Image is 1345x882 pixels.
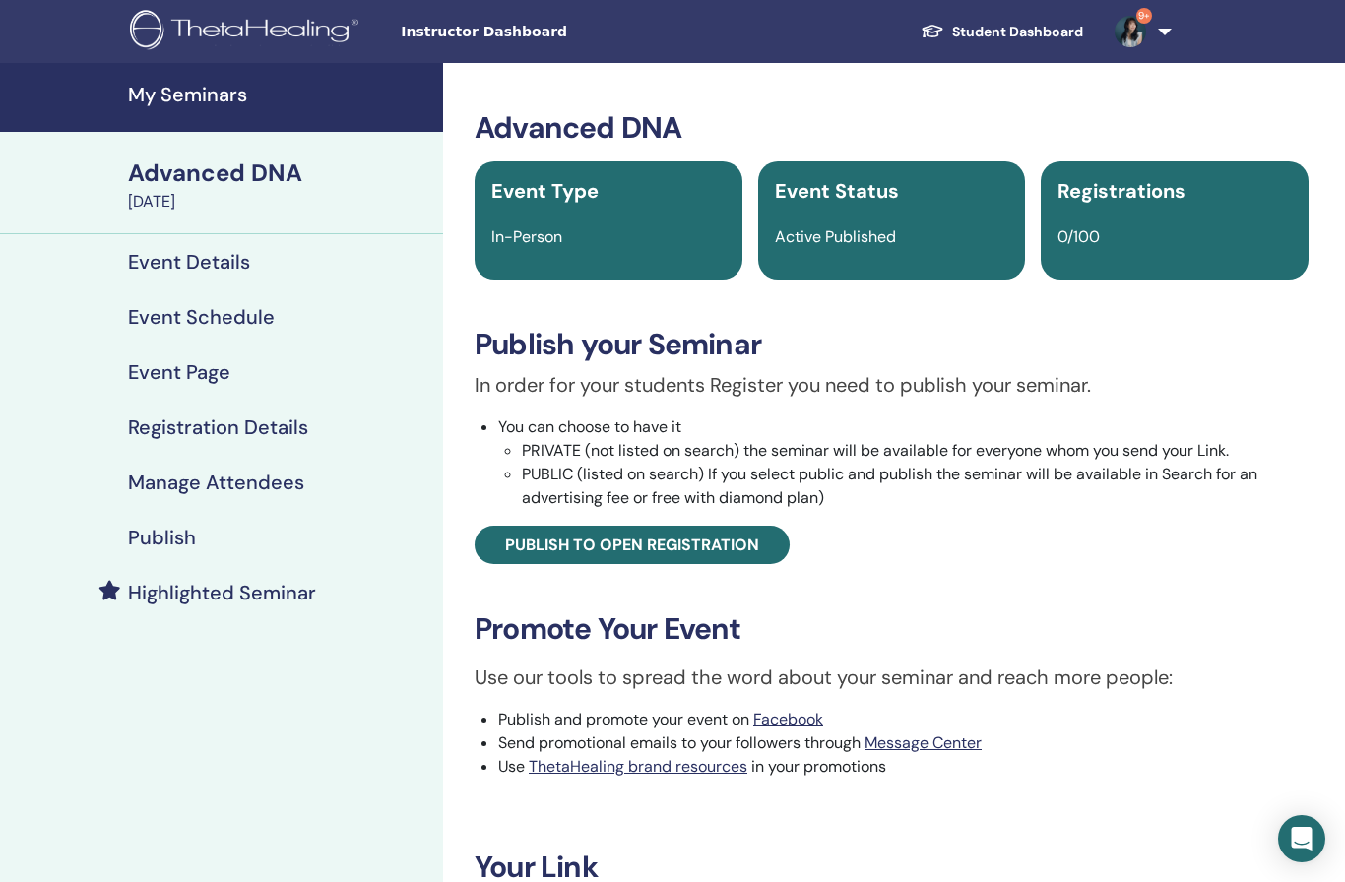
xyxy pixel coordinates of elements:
span: In-Person [491,226,562,247]
h4: Registration Details [128,415,308,439]
li: Send promotional emails to your followers through [498,731,1309,755]
a: Student Dashboard [905,14,1099,50]
h3: Advanced DNA [475,110,1309,146]
p: Use our tools to spread the word about your seminar and reach more people: [475,662,1309,692]
span: Active Published [775,226,896,247]
span: Publish to open registration [505,535,759,555]
a: Advanced DNA[DATE] [116,157,443,214]
li: PUBLIC (listed on search) If you select public and publish the seminar will be available in Searc... [522,463,1309,510]
li: Publish and promote your event on [498,708,1309,731]
h4: My Seminars [128,83,431,106]
h4: Publish [128,526,196,549]
h3: Publish your Seminar [475,327,1309,362]
span: Registrations [1057,178,1185,204]
a: Facebook [753,709,823,729]
span: Event Status [775,178,899,204]
div: [DATE] [128,190,431,214]
h3: Promote Your Event [475,611,1309,647]
h4: Event Details [128,250,250,274]
img: logo.png [130,10,365,54]
li: You can choose to have it [498,415,1309,510]
div: Advanced DNA [128,157,431,190]
a: Publish to open registration [475,526,790,564]
img: default.jpg [1115,16,1146,47]
img: graduation-cap-white.svg [921,23,944,39]
h4: Event Page [128,360,230,384]
li: PRIVATE (not listed on search) the seminar will be available for everyone whom you send your Link. [522,439,1309,463]
span: 0/100 [1057,226,1100,247]
h4: Event Schedule [128,305,275,329]
p: In order for your students Register you need to publish your seminar. [475,370,1309,400]
h4: Highlighted Seminar [128,581,316,604]
h4: Manage Attendees [128,471,304,494]
span: Event Type [491,178,599,204]
span: Instructor Dashboard [401,22,696,42]
li: Use in your promotions [498,755,1309,779]
a: ThetaHealing brand resources [529,756,747,777]
span: 9+ [1136,8,1152,24]
a: Message Center [865,732,982,753]
div: Open Intercom Messenger [1278,815,1325,862]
